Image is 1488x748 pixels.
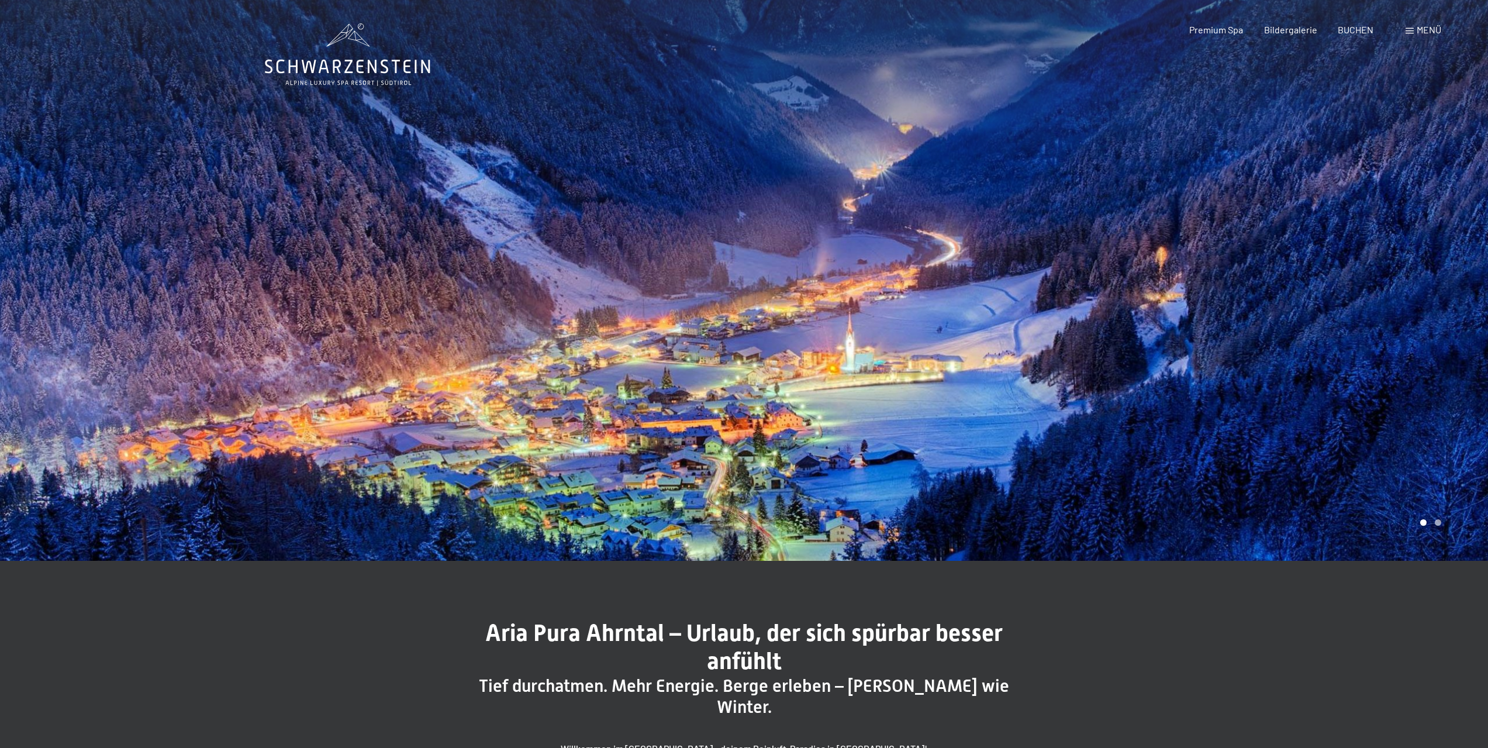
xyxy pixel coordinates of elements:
div: Carousel Pagination [1416,519,1441,526]
a: Bildergalerie [1264,24,1317,35]
a: BUCHEN [1338,24,1373,35]
div: Carousel Page 1 (Current Slide) [1420,519,1427,526]
span: Tief durchatmen. Mehr Energie. Berge erleben – [PERSON_NAME] wie Winter. [479,675,1009,717]
span: Menü [1417,24,1441,35]
span: Aria Pura Ahrntal – Urlaub, der sich spürbar besser anfühlt [485,619,1003,675]
a: Premium Spa [1189,24,1243,35]
div: Carousel Page 2 [1435,519,1441,526]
